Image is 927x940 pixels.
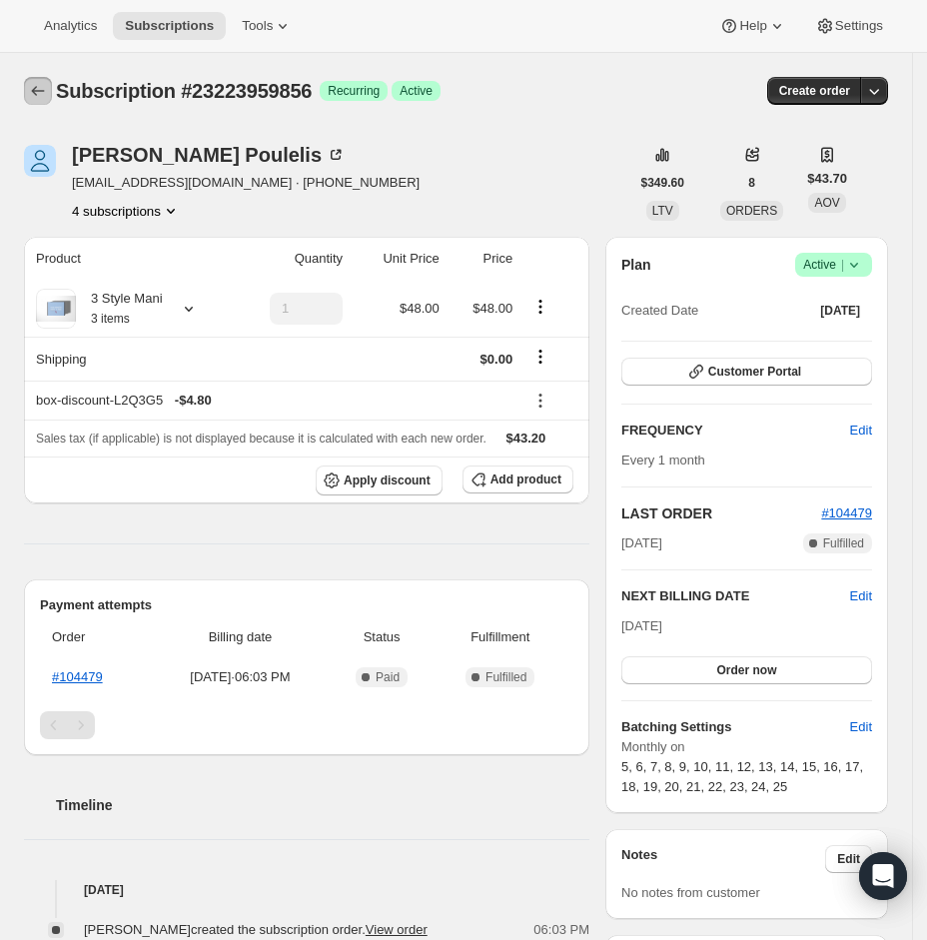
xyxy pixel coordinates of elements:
span: Sales tax (if applicable) is not displayed because it is calculated with each new order. [36,432,486,446]
span: 06:03 PM [533,920,589,940]
button: [DATE] [808,297,872,325]
span: AOV [814,196,839,210]
button: Edit [825,845,872,873]
span: Monthly on [621,737,872,757]
span: Billing date [156,627,324,647]
span: Status [337,627,428,647]
span: Edit [850,717,872,737]
span: $349.60 [641,175,684,191]
span: [PERSON_NAME] created the subscription order. [84,922,428,937]
span: Diana Poulelis [24,145,56,177]
button: Product actions [72,201,181,221]
span: Help [739,18,766,34]
div: Open Intercom Messenger [859,852,907,900]
span: [DATE] [820,303,860,319]
span: Edit [850,421,872,441]
span: Edit [837,851,860,867]
h2: Payment attempts [40,595,573,615]
span: Subscription #23223959856 [56,80,312,102]
span: Created Date [621,301,698,321]
span: Fulfilled [823,535,864,551]
span: $43.20 [506,431,546,446]
span: | [841,257,844,273]
span: $0.00 [480,352,513,367]
span: 5, 6, 7, 8, 9, 10, 11, 12, 13, 14, 15, 16, 17, 18, 19, 20, 21, 22, 23, 24, 25 [621,759,863,794]
a: #104479 [52,669,103,684]
button: Tools [230,12,305,40]
h2: FREQUENCY [621,421,850,441]
span: Customer Portal [708,364,801,380]
button: Edit [838,711,884,743]
button: Shipping actions [524,346,556,368]
th: Price [446,237,518,281]
span: Create order [779,83,850,99]
span: Add product [490,471,561,487]
span: Tools [242,18,273,34]
span: [DATE] [621,533,662,553]
button: Analytics [32,12,109,40]
button: Order now [621,656,872,684]
button: 8 [736,169,767,197]
button: #104479 [821,503,872,523]
span: Recurring [328,83,380,99]
span: Every 1 month [621,453,705,468]
span: [DATE] [621,618,662,633]
span: Active [400,83,433,99]
span: Subscriptions [125,18,214,34]
span: $43.70 [807,169,847,189]
button: Edit [838,415,884,447]
span: $48.00 [400,301,440,316]
span: Analytics [44,18,97,34]
span: Settings [835,18,883,34]
a: #104479 [821,505,872,520]
span: Active [803,255,864,275]
th: Product [24,237,229,281]
a: View order [366,922,428,937]
span: Fulfilled [485,669,526,685]
button: Subscriptions [113,12,226,40]
nav: Pagination [40,711,573,739]
button: Add product [463,466,573,493]
span: No notes from customer [621,885,760,900]
button: Create order [767,77,862,105]
button: Edit [850,586,872,606]
span: $48.00 [472,301,512,316]
th: Shipping [24,337,229,381]
span: Order now [716,662,776,678]
span: ORDERS [726,204,777,218]
h2: NEXT BILLING DATE [621,586,850,606]
span: - $4.80 [175,391,212,411]
button: Customer Portal [621,358,872,386]
th: Unit Price [349,237,446,281]
div: [PERSON_NAME] Poulelis [72,145,346,165]
span: Apply discount [344,472,431,488]
span: LTV [652,204,673,218]
h3: Notes [621,845,825,873]
div: box-discount-L2Q3G5 [36,391,512,411]
th: Quantity [229,237,349,281]
button: $349.60 [629,169,696,197]
h2: LAST ORDER [621,503,821,523]
button: Subscriptions [24,77,52,105]
span: Paid [376,669,400,685]
span: 8 [748,175,755,191]
span: [DATE] · 06:03 PM [156,667,324,687]
button: Product actions [524,296,556,318]
h6: Batching Settings [621,717,850,737]
th: Order [40,615,150,659]
button: Settings [803,12,895,40]
span: Fulfillment [440,627,561,647]
h2: Timeline [56,795,589,815]
h4: [DATE] [24,880,589,900]
div: 3 Style Mani [76,289,163,329]
small: 3 items [91,312,130,326]
span: [EMAIL_ADDRESS][DOMAIN_NAME] · [PHONE_NUMBER] [72,173,420,193]
h2: Plan [621,255,651,275]
button: Help [707,12,798,40]
button: Apply discount [316,466,443,495]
